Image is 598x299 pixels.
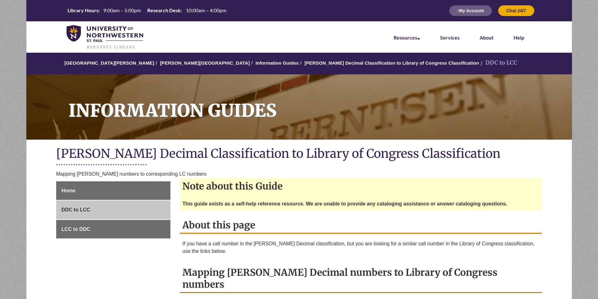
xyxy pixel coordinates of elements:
[64,60,154,66] a: [GEOGRAPHIC_DATA][PERSON_NAME]
[304,60,479,66] a: [PERSON_NAME] Decimal Classification to Library of Congress Classification
[180,178,542,194] h2: Note about this Guide
[160,60,250,66] a: [PERSON_NAME][GEOGRAPHIC_DATA]
[182,240,539,255] p: If you have a call number in the [PERSON_NAME] Decimal classification, but you are looking for a ...
[180,217,542,234] h2: About this page
[62,188,75,193] span: Home
[62,227,90,232] span: LCC to DDC
[56,220,170,239] a: LCC to DDC
[479,58,517,67] li: DDC to LCC
[449,8,492,13] a: My Account
[498,5,534,16] button: Chat 24/7
[103,7,141,13] span: 9:00am – 5:00pm
[65,7,229,14] a: Hours Today
[145,7,183,14] th: Research Desk:
[440,35,460,40] a: Services
[180,264,542,293] h2: Mapping [PERSON_NAME] Decimal numbers to Library of Congress numbers
[514,35,524,40] a: Help
[256,60,299,66] a: Information Guides
[62,74,572,131] h1: Information Guides
[186,7,226,13] span: 10:00am – 4:00pm
[56,181,170,200] a: Home
[498,8,534,13] a: Chat 24/7
[56,181,170,239] div: Guide Page Menu
[67,25,143,50] img: UNWSP Library Logo
[56,171,207,177] span: Mapping [PERSON_NAME] numbers to corresponding LC numbers
[182,201,507,206] strong: This guide exists as a self-help reference resource. We are unable to provide any cataloging assi...
[26,74,572,140] a: Information Guides
[62,207,90,212] span: DDC to LCC
[56,200,170,219] a: DDC to LCC
[394,35,420,40] a: Resources
[480,35,493,40] a: About
[65,7,101,14] th: Library Hours:
[449,5,492,16] button: My Account
[56,146,542,163] h1: [PERSON_NAME] Decimal Classification to Library of Congress Classification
